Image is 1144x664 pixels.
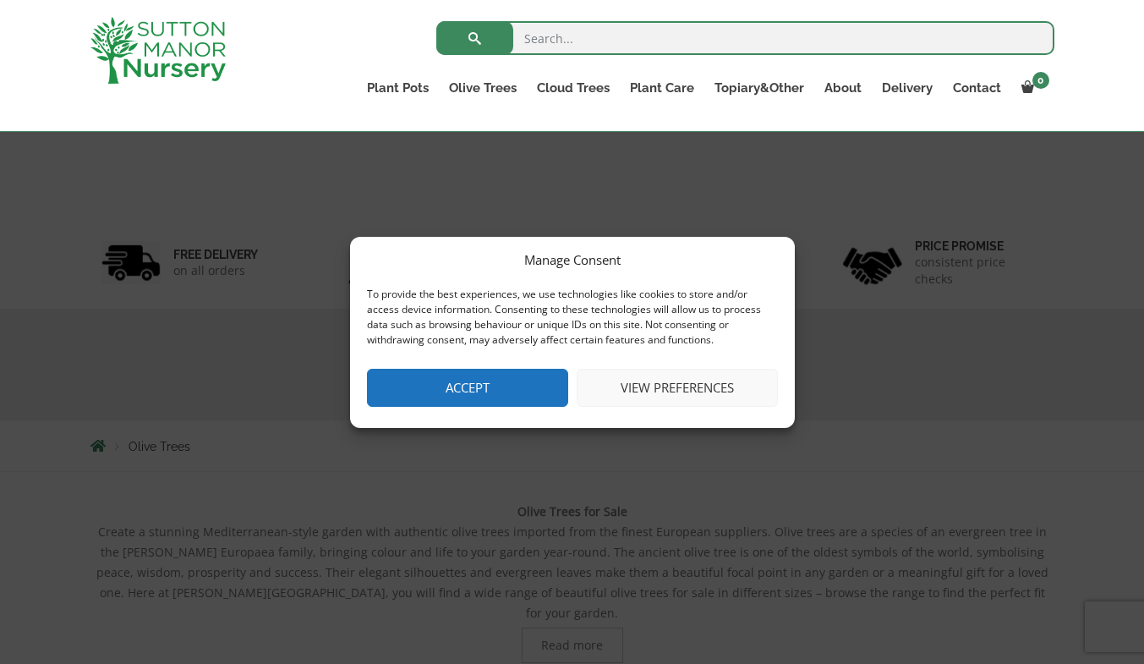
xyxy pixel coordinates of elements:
div: Manage Consent [524,250,621,270]
img: logo [90,17,226,84]
a: Topiary&Other [704,76,814,100]
a: Cloud Trees [527,76,620,100]
div: To provide the best experiences, we use technologies like cookies to store and/or access device i... [367,287,776,348]
input: Search... [436,21,1054,55]
a: Contact [943,76,1011,100]
button: View preferences [577,369,778,407]
a: 0 [1011,76,1054,100]
a: About [814,76,872,100]
a: Plant Care [620,76,704,100]
a: Delivery [872,76,943,100]
a: Olive Trees [439,76,527,100]
a: Plant Pots [357,76,439,100]
button: Accept [367,369,568,407]
span: 0 [1032,72,1049,89]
